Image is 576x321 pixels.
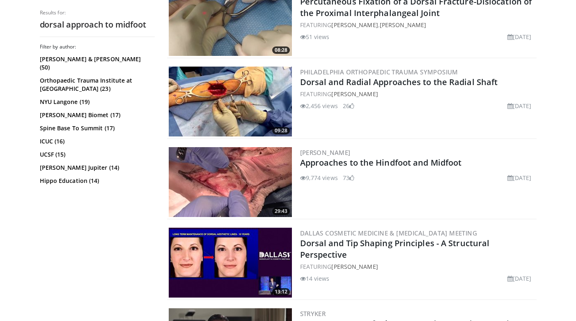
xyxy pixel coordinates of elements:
[300,229,477,237] a: Dallas Cosmetic Medicine & [MEDICAL_DATA] Meeting
[343,173,354,182] li: 73
[40,137,153,145] a: ICUC (16)
[40,164,153,172] a: [PERSON_NAME] Jupiter (14)
[507,274,532,283] li: [DATE]
[331,263,378,270] a: [PERSON_NAME]
[169,67,292,136] a: 09:28
[331,21,378,29] a: [PERSON_NAME]
[300,173,338,182] li: 9,774 views
[169,228,292,298] img: 03568c96-35fa-4adb-8948-ac096431ff6f.300x170_q85_crop-smart_upscale.jpg
[380,21,426,29] a: [PERSON_NAME]
[40,124,153,132] a: Spine Base To Summit (17)
[169,147,292,217] a: 29:43
[272,127,290,134] span: 09:28
[300,76,498,88] a: Dorsal and Radial Approaches to the Radial Shaft
[300,274,330,283] li: 14 views
[40,19,155,30] h2: dorsal approach to midfoot
[300,102,338,110] li: 2,456 views
[40,177,153,185] a: Hippo Education (14)
[300,148,351,157] a: [PERSON_NAME]
[169,228,292,298] a: 13:12
[300,157,462,168] a: Approaches to the Hindfoot and Midfoot
[300,68,458,76] a: Philadelphia Orthopaedic Trauma Symposium
[169,147,292,217] img: e0ebf467-7e2b-4c48-b2ee-3fb538e34d10.300x170_q85_crop-smart_upscale.jpg
[343,102,354,110] li: 26
[40,9,155,16] p: Results for:
[40,111,153,119] a: [PERSON_NAME] Biomet (17)
[169,67,292,136] img: 6dde29f8-72d8-4a08-92b4-bc6555361e90.300x170_q85_crop-smart_upscale.jpg
[507,173,532,182] li: [DATE]
[300,238,490,260] a: Dorsal and Tip Shaping Principles - A Structural Perspective
[272,46,290,54] span: 08:28
[507,32,532,41] li: [DATE]
[40,44,155,50] h3: Filter by author:
[40,55,153,72] a: [PERSON_NAME] & [PERSON_NAME] (50)
[40,76,153,93] a: Orthopaedic Trauma Institute at [GEOGRAPHIC_DATA] (23)
[300,21,535,29] div: FEATURING ,
[272,208,290,215] span: 29:43
[300,32,330,41] li: 51 views
[40,98,153,106] a: NYU Langone (19)
[40,150,153,159] a: UCSF (15)
[272,288,290,296] span: 13:12
[331,90,378,98] a: [PERSON_NAME]
[300,309,326,318] a: Stryker
[300,262,535,271] div: FEATURING
[300,90,535,98] div: FEATURING
[507,102,532,110] li: [DATE]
